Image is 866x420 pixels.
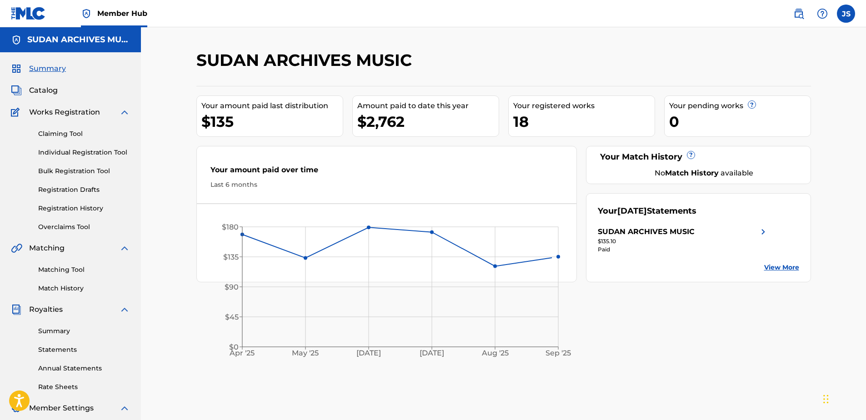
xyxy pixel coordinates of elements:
a: Summary [38,326,130,336]
a: Match History [38,284,130,293]
img: Works Registration [11,107,23,118]
img: help [817,8,828,19]
span: Member Hub [97,8,147,19]
h5: SUDAN ARCHIVES MUSIC [27,35,130,45]
a: Public Search [790,5,808,23]
span: [DATE] [617,206,647,216]
a: Rate Sheets [38,382,130,392]
tspan: $90 [225,283,239,291]
div: Drag [823,385,829,413]
tspan: Apr '25 [229,349,255,358]
a: Statements [38,345,130,355]
span: Catalog [29,85,58,96]
div: 18 [513,111,655,132]
a: View More [764,263,799,272]
tspan: $135 [223,253,239,261]
img: search [793,8,804,19]
div: User Menu [837,5,855,23]
a: SUDAN ARCHIVES MUSICright chevron icon$135.10Paid [598,226,769,254]
iframe: Chat Widget [821,376,866,420]
img: expand [119,107,130,118]
div: Your amount paid last distribution [201,100,343,111]
span: Royalties [29,304,63,315]
a: Matching Tool [38,265,130,275]
tspan: $0 [229,343,239,351]
div: Your Match History [598,151,799,163]
div: Last 6 months [210,180,563,190]
span: Works Registration [29,107,100,118]
div: Your Statements [598,205,696,217]
div: Your pending works [669,100,811,111]
tspan: [DATE] [420,349,444,358]
img: expand [119,403,130,414]
img: Member Settings [11,403,22,414]
a: Registration Drafts [38,185,130,195]
span: ? [748,101,756,108]
div: Your registered works [513,100,655,111]
tspan: Sep '25 [546,349,571,358]
img: Accounts [11,35,22,45]
div: $135.10 [598,237,769,245]
div: No available [609,168,799,179]
a: Claiming Tool [38,129,130,139]
tspan: $180 [222,223,239,231]
a: Bulk Registration Tool [38,166,130,176]
img: Top Rightsholder [81,8,92,19]
div: SUDAN ARCHIVES MUSIC [598,226,695,237]
img: MLC Logo [11,7,46,20]
a: SummarySummary [11,63,66,74]
a: CatalogCatalog [11,85,58,96]
span: Matching [29,243,65,254]
span: Summary [29,63,66,74]
a: Annual Statements [38,364,130,373]
h2: SUDAN ARCHIVES MUSIC [196,50,416,70]
div: Your amount paid over time [210,165,563,180]
strong: Match History [665,169,719,177]
div: Amount paid to date this year [357,100,499,111]
span: Member Settings [29,403,94,414]
img: right chevron icon [758,226,769,237]
img: expand [119,304,130,315]
a: Registration History [38,204,130,213]
img: Summary [11,63,22,74]
img: expand [119,243,130,254]
a: Overclaims Tool [38,222,130,232]
div: Paid [598,245,769,254]
tspan: $45 [225,313,239,321]
img: Catalog [11,85,22,96]
tspan: May '25 [292,349,319,358]
tspan: [DATE] [356,349,381,358]
div: 0 [669,111,811,132]
a: Individual Registration Tool [38,148,130,157]
span: ? [687,151,695,159]
div: $2,762 [357,111,499,132]
div: Help [813,5,831,23]
img: Matching [11,243,22,254]
tspan: Aug '25 [481,349,509,358]
img: Royalties [11,304,22,315]
div: $135 [201,111,343,132]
